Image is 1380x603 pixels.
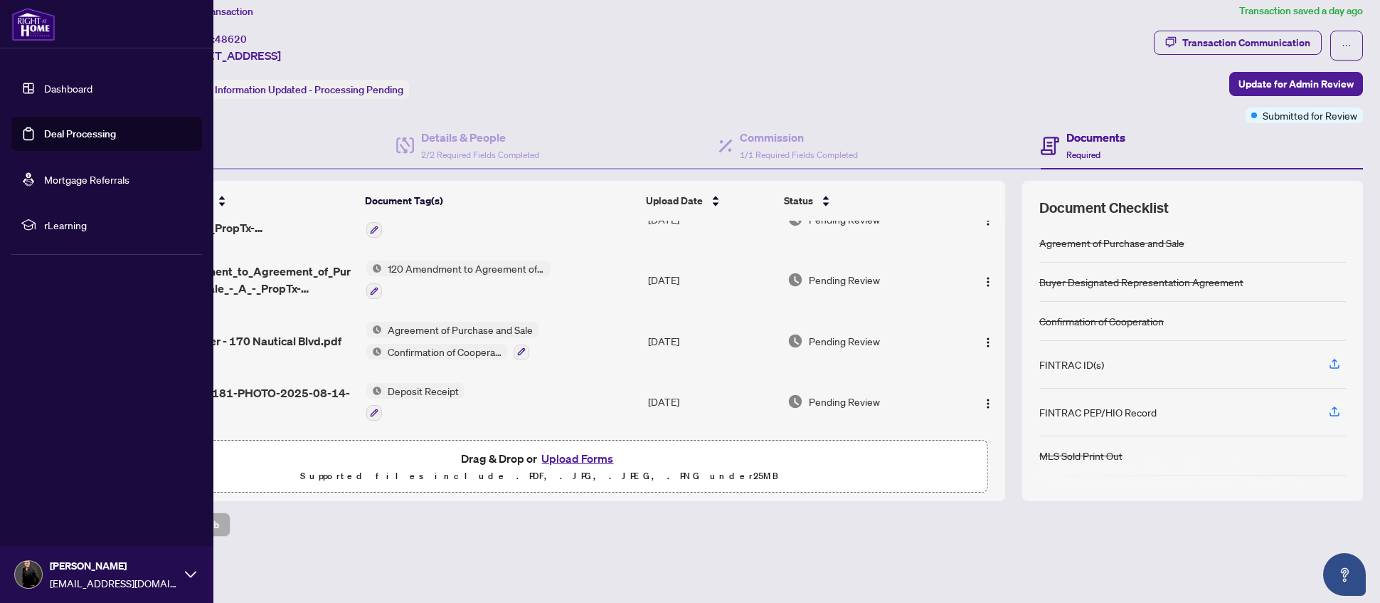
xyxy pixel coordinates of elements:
[809,394,880,409] span: Pending Review
[176,47,281,64] span: [STREET_ADDRESS]
[215,83,403,96] span: Information Updated - Processing Pending
[1039,448,1122,463] div: MLS Sold Print Out
[382,261,551,276] span: 120 Amendment to Agreement of Purchase and Sale
[977,390,999,413] button: Logo
[1039,198,1169,218] span: Document Checklist
[1039,313,1164,329] div: Confirmation of Cooperation
[642,310,782,372] td: [DATE]
[809,272,880,288] span: Pending Review
[92,441,987,493] span: Drag & Drop orUpload FormsSupported files include .PDF, .JPG, .JPEG, .PNG under25MB
[382,344,508,360] span: Confirmation of Cooperation
[642,372,782,433] td: [DATE]
[982,398,994,409] img: Logo
[982,337,994,348] img: Logo
[366,261,551,299] button: Status Icon120 Amendment to Agreement of Purchase and Sale
[382,383,465,399] span: Deposit Receipt
[461,449,617,468] span: Drag & Drop or
[366,383,465,421] button: Status IconDeposit Receipt
[642,249,782,310] td: [DATE]
[1039,357,1104,372] div: FINTRAC ID(s)
[1239,3,1363,19] article: Transaction saved a day ago
[215,33,247,46] span: 48620
[640,181,779,221] th: Upload Date
[1342,41,1352,51] span: ellipsis
[740,150,858,160] span: 1/1 Required Fields Completed
[982,276,994,288] img: Logo
[778,181,952,221] th: Status
[44,173,129,186] a: Mortgage Referrals
[1039,274,1243,290] div: Buyer Designated Representation Agreement
[1263,108,1357,123] span: Submitted for Review
[141,332,341,350] span: Accepted Offer - 170 Nautical Blvd.pdf
[382,322,538,337] span: Agreement of Purchase and Sale
[784,193,813,209] span: Status
[50,575,178,591] span: [EMAIL_ADDRESS][DOMAIN_NAME]
[787,272,803,288] img: Document Status
[359,181,639,221] th: Document Tag(s)
[141,384,355,419] span: 1755189038181-PHOTO-2025-08-14-11-38-58.jpg
[1066,150,1100,160] span: Required
[44,217,192,233] span: rLearning
[11,7,55,41] img: logo
[1182,31,1310,54] div: Transaction Communication
[366,322,382,337] img: Status Icon
[366,383,382,399] img: Status Icon
[1323,553,1366,596] button: Open asap
[787,333,803,349] img: Document Status
[141,263,355,297] span: 120_Amendment_to_Agreement_of_Purchase_and_Sale_-_A_-_PropTx-[PERSON_NAME].pdf
[809,333,880,349] span: Pending Review
[1229,72,1363,96] button: Update for Admin Review
[1066,129,1125,146] h4: Documents
[135,181,359,221] th: (11) File Name
[421,150,539,160] span: 2/2 Required Fields Completed
[977,268,999,291] button: Logo
[176,80,409,99] div: Status:
[740,129,858,146] h4: Commission
[1154,31,1322,55] button: Transaction Communication
[1039,235,1184,251] div: Agreement of Purchase and Sale
[366,344,382,360] img: Status Icon
[44,82,92,95] a: Dashboard
[366,261,382,276] img: Status Icon
[15,561,42,588] img: Profile Icon
[421,129,539,146] h4: Details & People
[366,322,538,360] button: Status IconAgreement of Purchase and SaleStatus IconConfirmation of Cooperation
[1238,73,1354,95] span: Update for Admin Review
[100,468,979,485] p: Supported files include .PDF, .JPG, .JPEG, .PNG under 25 MB
[50,558,178,574] span: [PERSON_NAME]
[646,193,703,209] span: Upload Date
[537,449,617,468] button: Upload Forms
[977,330,999,352] button: Logo
[1039,404,1157,420] div: FINTRAC PEP/HIO Record
[177,5,253,18] span: View Transaction
[982,215,994,226] img: Logo
[787,394,803,409] img: Document Status
[44,127,116,140] a: Deal Processing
